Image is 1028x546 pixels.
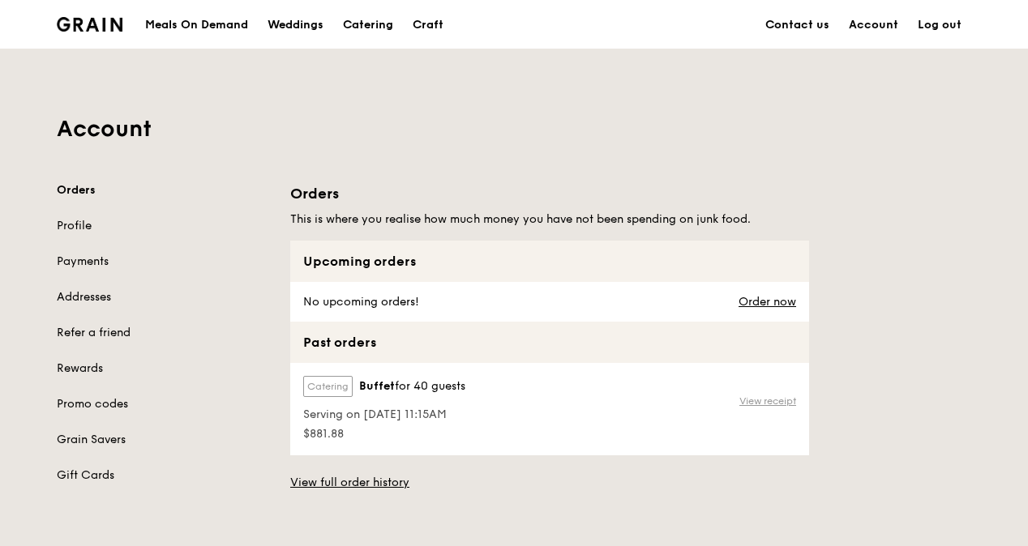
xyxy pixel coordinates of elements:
img: Grain [57,17,122,32]
a: Account [839,1,908,49]
a: View receipt [739,395,796,407]
span: for 40 guests [395,379,465,393]
a: Craft [403,1,453,49]
a: Contact us [756,1,839,49]
span: $881.88 [303,426,465,442]
div: Upcoming orders [290,241,809,282]
a: Promo codes [57,396,271,412]
div: Craft [413,1,443,49]
a: Catering [333,1,403,49]
a: Refer a friend [57,325,271,341]
h1: Account [57,114,971,143]
a: Order now [739,296,796,309]
a: Gift Cards [57,467,271,484]
div: Past orders [290,322,809,363]
h5: This is where you realise how much money you have not been spending on junk food. [290,211,809,228]
a: Weddings [258,1,333,49]
a: Grain Savers [57,432,271,448]
div: Meals On Demand [145,1,248,49]
a: Profile [57,218,271,234]
div: No upcoming orders! [290,282,429,322]
a: Log out [908,1,971,49]
label: Catering [303,376,353,397]
a: View full order history [290,475,409,491]
span: Buffet [359,378,395,395]
a: Orders [57,182,271,198]
h1: Orders [290,182,809,205]
a: Rewards [57,360,271,377]
a: Payments [57,254,271,270]
span: Serving on [DATE] 11:15AM [303,407,465,423]
div: Weddings [268,1,323,49]
div: Catering [343,1,393,49]
a: Addresses [57,289,271,305]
